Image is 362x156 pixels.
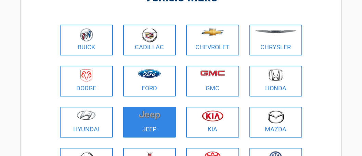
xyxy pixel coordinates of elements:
a: Chevrolet [186,25,239,55]
img: ford [138,69,161,78]
a: Jeep [123,107,176,138]
a: GMC [186,66,239,96]
img: cadillac [142,28,157,42]
img: mazda [267,110,284,123]
img: chevrolet [201,28,224,36]
a: Mazda [249,107,302,138]
a: Dodge [60,66,113,96]
img: honda [269,69,283,81]
img: dodge [80,69,92,82]
img: chrysler [255,30,297,34]
a: Buick [60,25,113,55]
img: jeep [139,110,160,120]
img: gmc [200,70,225,76]
img: hyundai [77,110,96,120]
a: Cadillac [123,25,176,55]
a: Chrysler [249,25,302,55]
img: kia [202,110,223,121]
a: Kia [186,107,239,138]
a: Honda [249,66,302,96]
img: buick [80,28,93,42]
a: Ford [123,66,176,96]
a: Hyundai [60,107,113,138]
